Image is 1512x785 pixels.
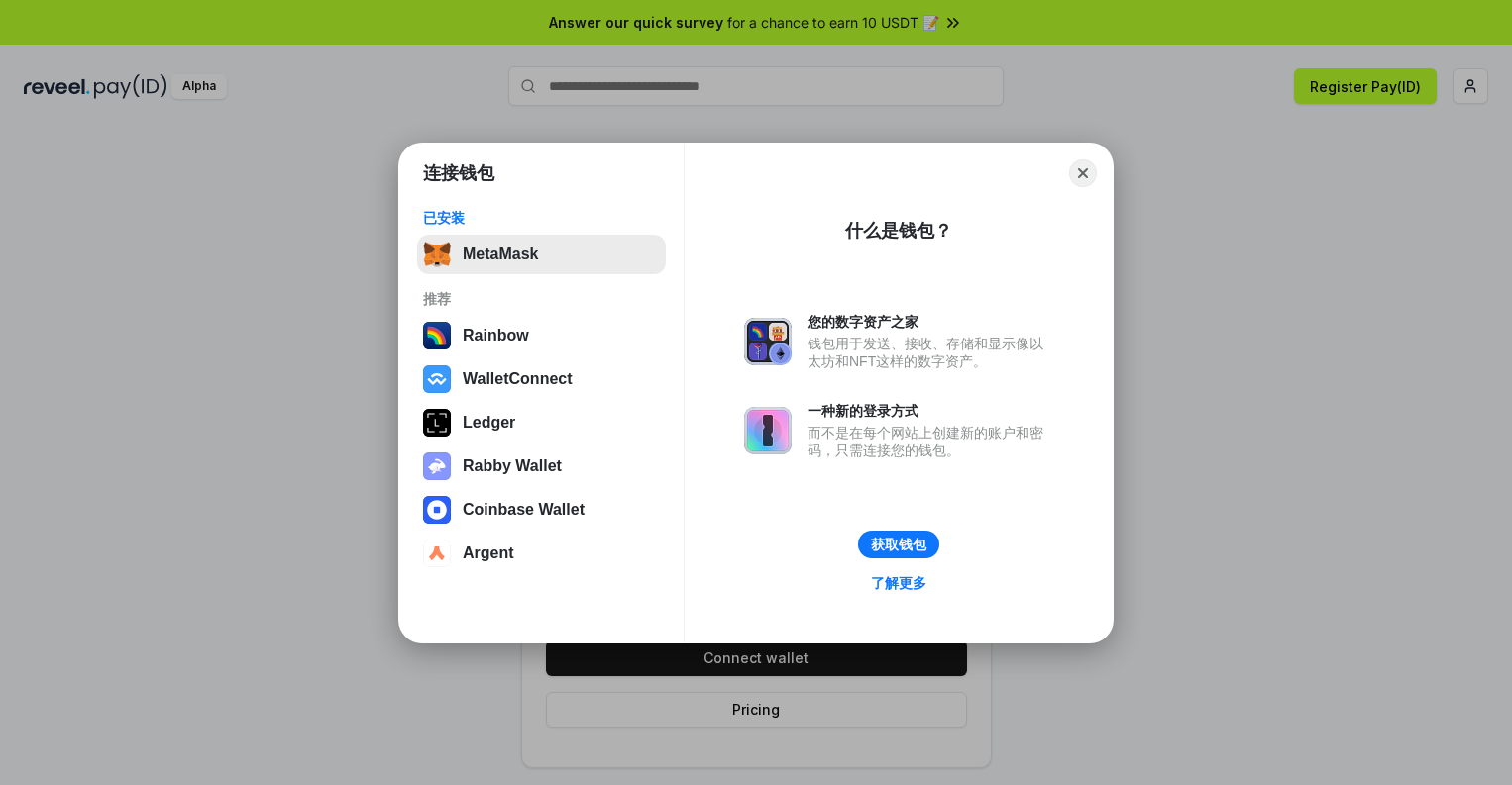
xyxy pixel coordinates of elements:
img: svg+xml,%3Csvg%20xmlns%3D%22http%3A%2F%2Fwww.w3.org%2F2000%2Fsvg%22%20width%3D%2228%22%20height%3... [423,409,451,437]
img: svg+xml,%3Csvg%20xmlns%3D%22http%3A%2F%2Fwww.w3.org%2F2000%2Fsvg%22%20fill%3D%22none%22%20viewBox... [744,318,792,365]
button: 获取钱包 [858,531,939,558]
a: 了解更多 [859,570,938,596]
button: Rainbow [417,316,666,355]
button: MetaMask [417,235,666,274]
div: Argent [463,544,514,562]
div: 什么是钱包？ [845,219,952,243]
button: Rabby Wallet [417,446,666,486]
img: svg+xml,%3Csvg%20width%3D%2228%22%20height%3D%2228%22%20viewBox%3D%220%200%2028%2028%22%20fill%3D... [423,365,451,393]
div: 一种新的登录方式 [808,402,1053,420]
div: 了解更多 [871,574,926,592]
img: svg+xml,%3Csvg%20xmlns%3D%22http%3A%2F%2Fwww.w3.org%2F2000%2Fsvg%22%20fill%3D%22none%22%20viewBox... [744,407,792,454]
div: 您的数字资产之家 [808,313,1053,331]
div: Ledger [463,414,515,432]
div: 钱包用于发送、接收、存储和显示像以太坊和NFT这样的数字资产。 [808,335,1053,370]
button: Argent [417,534,666,573]
div: 获取钱包 [871,536,926,553]
img: svg+xml,%3Csvg%20width%3D%22120%22%20height%3D%22120%22%20viewBox%3D%220%200%20120%20120%22%20fil... [423,322,451,349]
button: Coinbase Wallet [417,490,666,530]
div: 而不是在每个网站上创建新的账户和密码，只需连接您的钱包。 [808,424,1053,459]
div: Rainbow [463,327,529,344]
div: Rabby Wallet [463,457,562,475]
div: 已安装 [423,209,660,227]
img: svg+xml,%3Csvg%20width%3D%2228%22%20height%3D%2228%22%20viewBox%3D%220%200%2028%2028%22%20fill%3D... [423,496,451,524]
h1: 连接钱包 [423,161,494,185]
button: Close [1069,159,1097,187]
img: svg+xml,%3Csvg%20fill%3D%22none%22%20height%3D%2233%22%20viewBox%3D%220%200%2035%2033%22%20width%... [423,241,451,268]
div: MetaMask [463,245,538,263]
div: 推荐 [423,290,660,308]
button: WalletConnect [417,359,666,399]
img: svg+xml,%3Csvg%20width%3D%2228%22%20height%3D%2228%22%20viewBox%3D%220%200%2028%2028%22%20fill%3D... [423,540,451,567]
div: Coinbase Wallet [463,501,585,519]
div: WalletConnect [463,370,573,388]
img: svg+xml,%3Csvg%20xmlns%3D%22http%3A%2F%2Fwww.w3.org%2F2000%2Fsvg%22%20fill%3D%22none%22%20viewBox... [423,452,451,480]
button: Ledger [417,403,666,442]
